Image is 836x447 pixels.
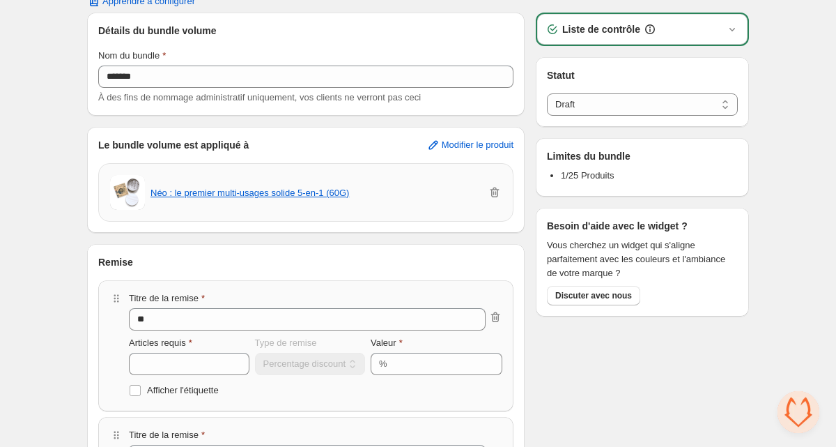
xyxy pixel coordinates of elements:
[150,188,349,198] button: Néo : le premier multi-usages solide 5-en-1 (60G)
[371,336,403,350] label: Valeur
[129,336,192,350] label: Articles requis
[147,385,219,395] span: Afficher l'étiquette
[547,219,688,233] h3: Besoin d'aide avec le widget ?
[547,286,640,305] button: Discuter avec nous
[255,336,317,350] label: Type de remise
[98,138,249,152] h3: Le bundle volume est appliqué à
[562,22,640,36] h3: Liste de contrôle
[110,175,145,210] img: Néo : le premier multi-usages solide 5-en-1 (60G)
[547,68,738,82] h3: Statut
[418,134,522,156] button: Modifier le produit
[561,170,614,181] span: 1/25 Produits
[547,149,630,163] h3: Limites du bundle
[98,24,513,38] h3: Détails du bundle volume
[442,139,513,151] span: Modifier le produit
[379,357,387,371] div: %
[129,291,205,305] label: Titre de la remise
[98,92,421,103] span: À des fins de nommage administratif uniquement, vos clients ne verront pas ceci
[555,290,632,301] span: Discuter avec nous
[98,49,166,63] label: Nom du bundle
[129,428,205,442] label: Titre de la remise
[98,255,133,269] h3: Remise
[547,238,738,280] span: Vous cherchez un widget qui s'aligne parfaitement avec les couleurs et l'ambiance de votre marque ?
[777,391,819,433] a: Ouvrir le chat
